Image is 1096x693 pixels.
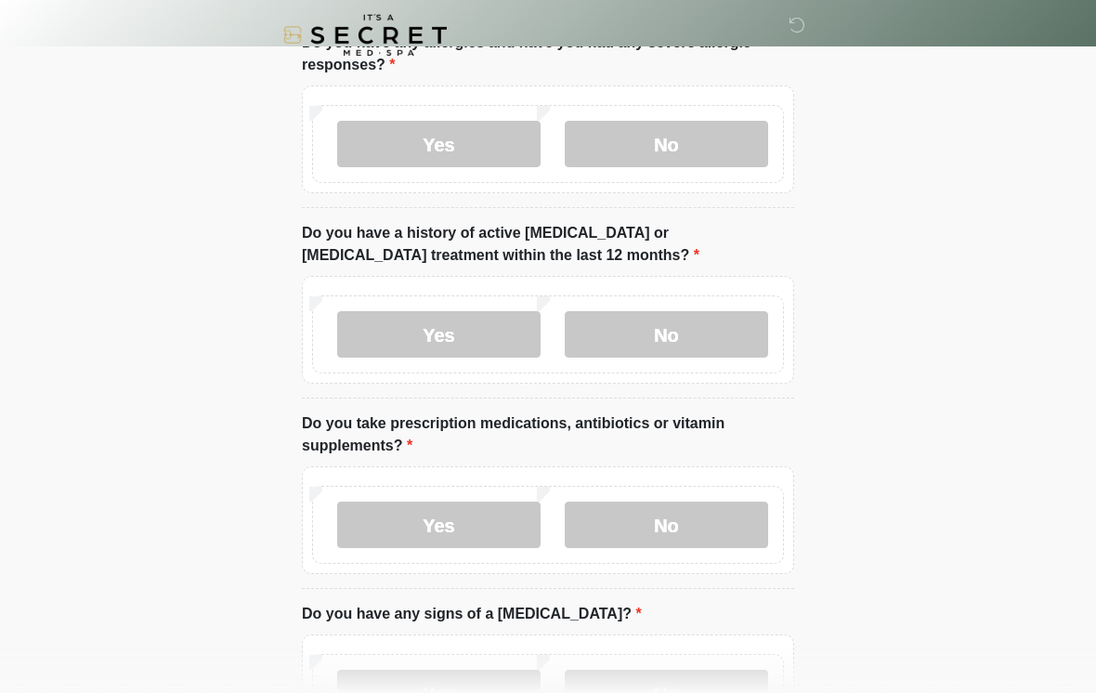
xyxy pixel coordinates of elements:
[337,502,541,548] label: Yes
[565,311,768,358] label: No
[565,121,768,167] label: No
[302,222,794,267] label: Do you have a history of active [MEDICAL_DATA] or [MEDICAL_DATA] treatment within the last 12 mon...
[283,14,447,56] img: It's A Secret Med Spa Logo
[302,603,642,625] label: Do you have any signs of a [MEDICAL_DATA]?
[337,311,541,358] label: Yes
[302,412,794,457] label: Do you take prescription medications, antibiotics or vitamin supplements?
[565,502,768,548] label: No
[337,121,541,167] label: Yes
